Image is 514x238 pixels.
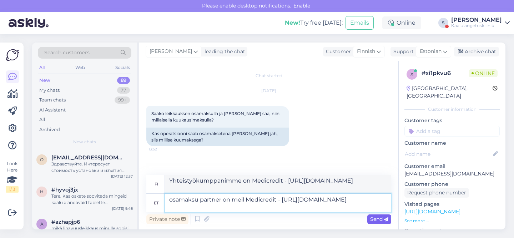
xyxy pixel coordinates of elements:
div: Customer information [404,106,500,113]
div: mikä lihavuusleikkaus minulle sopisi minun pitäisi laihtua 70kg [51,225,133,238]
div: [GEOGRAPHIC_DATA], [GEOGRAPHIC_DATA] [407,85,493,100]
span: New chats [73,139,96,145]
span: oksana300568@mail.ru [51,154,126,161]
div: 1 / 3 [6,186,19,193]
div: Request phone number [404,188,469,198]
img: Askly Logo [6,48,19,62]
div: Team chats [39,96,66,104]
span: 13:52 [148,147,175,152]
span: Online [469,69,498,77]
div: Private note [146,214,188,224]
span: #hyvoj3jx [51,187,78,193]
button: Emails [346,16,374,30]
div: Customer [323,48,351,55]
input: Add a tag [404,126,500,137]
div: [PERSON_NAME] [451,17,502,23]
p: Operating system [404,227,500,234]
span: x [410,71,413,77]
span: a [40,221,44,227]
div: 89 [117,77,130,84]
span: o [40,157,44,162]
div: All [38,63,46,72]
a: [URL][DOMAIN_NAME] [404,208,460,215]
span: Saako leikkauksen osamaksulla ja [PERSON_NAME] saa, niin millaisella kuukausimaksulla? [151,111,281,123]
p: Visited pages [404,200,500,208]
div: 77 [117,87,130,94]
div: [DATE] 9:46 [112,206,133,211]
span: Send [370,216,388,222]
p: See more ... [404,218,500,224]
div: # xi1pkvu6 [422,69,469,78]
p: [EMAIL_ADDRESS][DOMAIN_NAME] [404,170,500,178]
div: [DATE] 12:57 [111,174,133,179]
span: Finnish [357,48,375,55]
div: Web [74,63,86,72]
div: Archived [39,126,60,133]
p: Customer name [404,139,500,147]
span: Search customers [44,49,90,56]
div: Look Here [6,160,19,193]
span: [PERSON_NAME] [150,48,192,55]
div: et [154,197,158,209]
div: S [438,18,448,28]
span: h [40,189,44,194]
p: Customer phone [404,180,500,188]
div: Socials [114,63,131,72]
div: Support [390,48,414,55]
div: Kas operatsiooni saab osamaksetena [PERSON_NAME] jah, siis millise kuumaksega? [146,128,289,146]
textarea: Yhteistyökumppanimme on Medicredit - [URL][DOMAIN_NAME] [165,175,391,193]
div: [DATE] [146,88,391,94]
div: Chat started [146,73,391,79]
p: Customer tags [404,117,500,124]
div: Try free [DATE]: [285,19,343,27]
span: Estonian [420,48,442,55]
div: All [39,116,45,123]
div: fi [155,178,158,190]
div: Tere. Kas oskate soovitada mingeid kaalu alandavaid tablette [PERSON_NAME] dieeti pean. Või mingi... [51,193,133,206]
div: 99+ [115,96,130,104]
div: My chats [39,87,60,94]
div: Здравствуйте. Интересует стоимость установки и изъятия внутрижелудочного баллона. [51,161,133,174]
span: Enable [291,3,312,9]
a: [PERSON_NAME]Kaalulangetuskliinik [451,17,510,29]
div: New [39,77,50,84]
div: Archive chat [454,47,499,56]
div: leading the chat [202,48,245,55]
div: Online [382,16,421,29]
textarea: osamaksu partner on meil Medicredit - [URL][DOMAIN_NAME] [165,194,391,212]
span: #azhapjp6 [51,219,80,225]
b: New! [285,19,300,26]
div: Kaalulangetuskliinik [451,23,502,29]
p: Customer email [404,163,500,170]
div: AI Assistant [39,106,66,114]
input: Add name [405,150,492,158]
